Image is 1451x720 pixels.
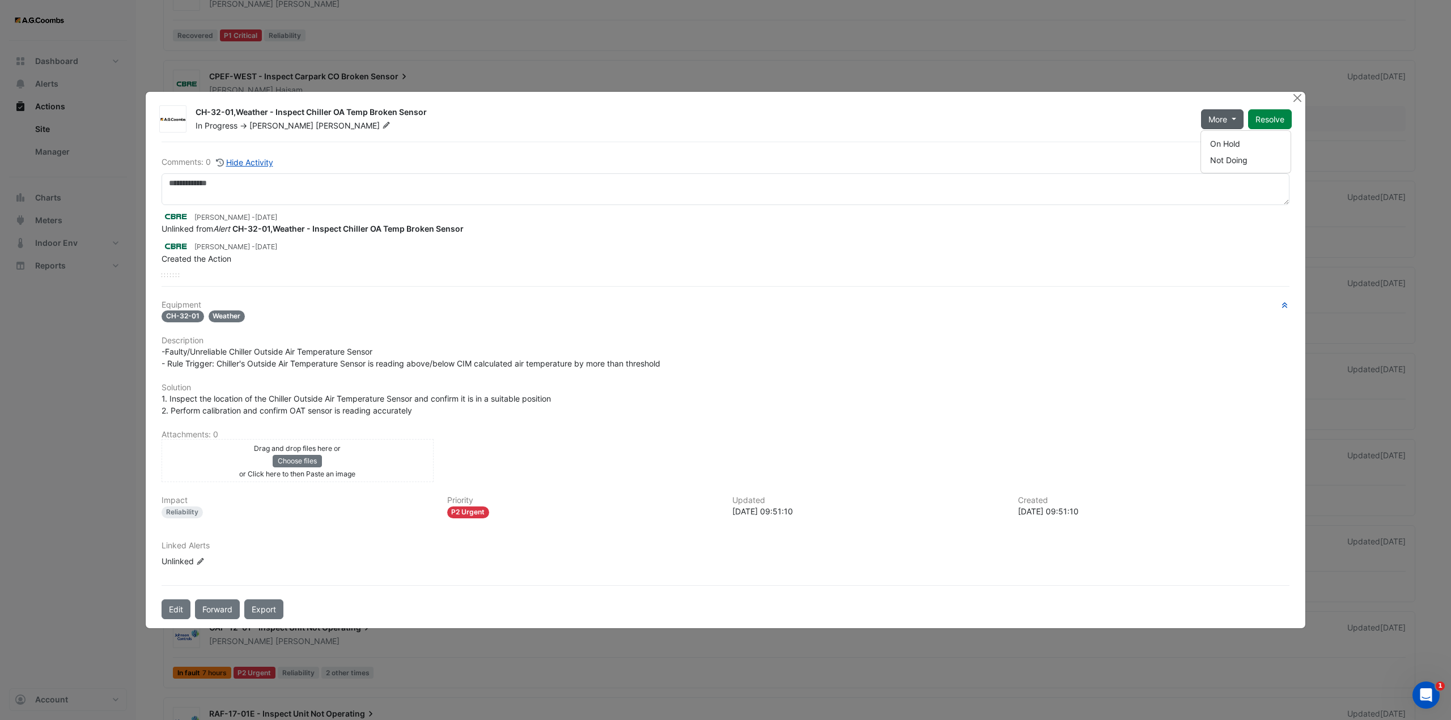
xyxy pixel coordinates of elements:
span: CH-32-01 [162,310,204,322]
button: Close [1291,92,1303,104]
span: Created the Action [162,254,231,263]
span: Unlinked from [162,224,464,233]
h6: Linked Alerts [162,541,1289,551]
h6: Attachments: 0 [162,430,1289,440]
button: Choose files [273,455,322,467]
span: Weather [209,310,245,322]
h6: Description [162,336,1289,346]
img: CBRE Charter Hall [162,210,190,223]
small: [PERSON_NAME] - [194,212,277,223]
div: [DATE] 09:51:10 [732,505,1004,517]
span: In Progress [196,121,237,130]
img: CBRE Charter Hall [162,240,190,252]
span: -> [240,121,247,130]
div: More [1200,130,1291,173]
strong: CH-32-01,Weather - Inspect Chiller OA Temp Broken Sensor [232,224,464,233]
span: 1. Inspect the location of the Chiller Outside Air Temperature Sensor and confirm it is in a suit... [162,394,551,415]
div: Reliability [162,506,203,518]
span: 2025-08-08 09:51:10 [255,242,277,251]
div: CH-32-01,Weather - Inspect Chiller OA Temp Broken Sensor [196,106,1187,120]
button: Hide Activity [215,156,274,169]
small: [PERSON_NAME] - [194,242,277,252]
span: 1 [1436,681,1445,691]
small: Drag and drop files here or [254,444,341,453]
button: Forward [195,599,240,619]
button: On Hold [1201,135,1291,152]
h6: Solution [162,383,1289,393]
a: Export [244,599,283,619]
small: or Click here to then Paste an image [239,470,355,478]
span: [PERSON_NAME] [249,121,313,130]
h6: Updated [732,496,1004,505]
fa-icon: Edit Linked Alerts [196,557,205,566]
em: Alert [213,224,230,233]
h6: Equipment [162,300,1289,310]
div: P2 Urgent [447,506,490,518]
button: Edit [162,599,190,619]
h6: Priority [447,496,719,505]
button: Not Doing [1201,152,1291,168]
iframe: Intercom live chat [1412,681,1440,709]
span: 2025-08-08 11:14:37 [255,213,277,221]
div: Unlinked [162,555,298,567]
button: More [1201,109,1244,129]
button: Resolve [1248,109,1292,129]
div: [DATE] 09:51:10 [1018,505,1290,517]
h6: Created [1018,496,1290,505]
img: AG Coombs [160,114,186,125]
span: [PERSON_NAME] [316,120,393,131]
span: -Faulty/Unreliable Chiller Outside Air Temperature Sensor - Rule Trigger: Chiller's Outside Air T... [162,347,660,368]
div: Comments: 0 [162,156,274,169]
span: More [1208,113,1227,125]
h6: Impact [162,496,434,505]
